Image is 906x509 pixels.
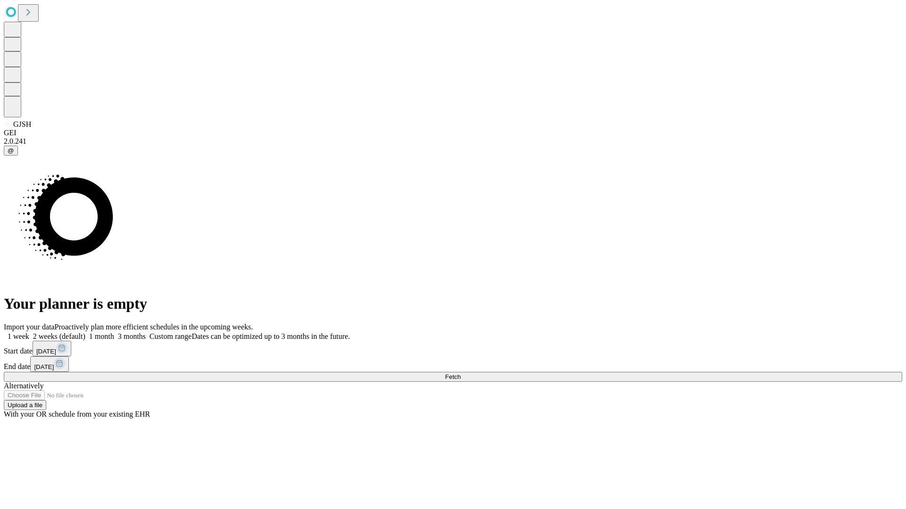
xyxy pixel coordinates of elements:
span: @ [8,147,14,154]
span: GJSH [13,120,31,128]
div: GEI [4,129,902,137]
span: Dates can be optimized up to 3 months in the future. [192,332,350,340]
button: Fetch [4,372,902,382]
span: [DATE] [34,363,54,370]
span: [DATE] [36,348,56,355]
span: Alternatively [4,382,43,390]
span: 1 week [8,332,29,340]
button: @ [4,146,18,156]
div: End date [4,356,902,372]
span: 2 weeks (default) [33,332,85,340]
div: Start date [4,341,902,356]
span: 1 month [89,332,114,340]
span: Custom range [150,332,192,340]
button: Upload a file [4,400,46,410]
button: [DATE] [33,341,71,356]
span: Import your data [4,323,55,331]
div: 2.0.241 [4,137,902,146]
h1: Your planner is empty [4,295,902,312]
span: 3 months [118,332,146,340]
button: [DATE] [30,356,69,372]
span: Fetch [445,373,461,380]
span: With your OR schedule from your existing EHR [4,410,150,418]
span: Proactively plan more efficient schedules in the upcoming weeks. [55,323,253,331]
